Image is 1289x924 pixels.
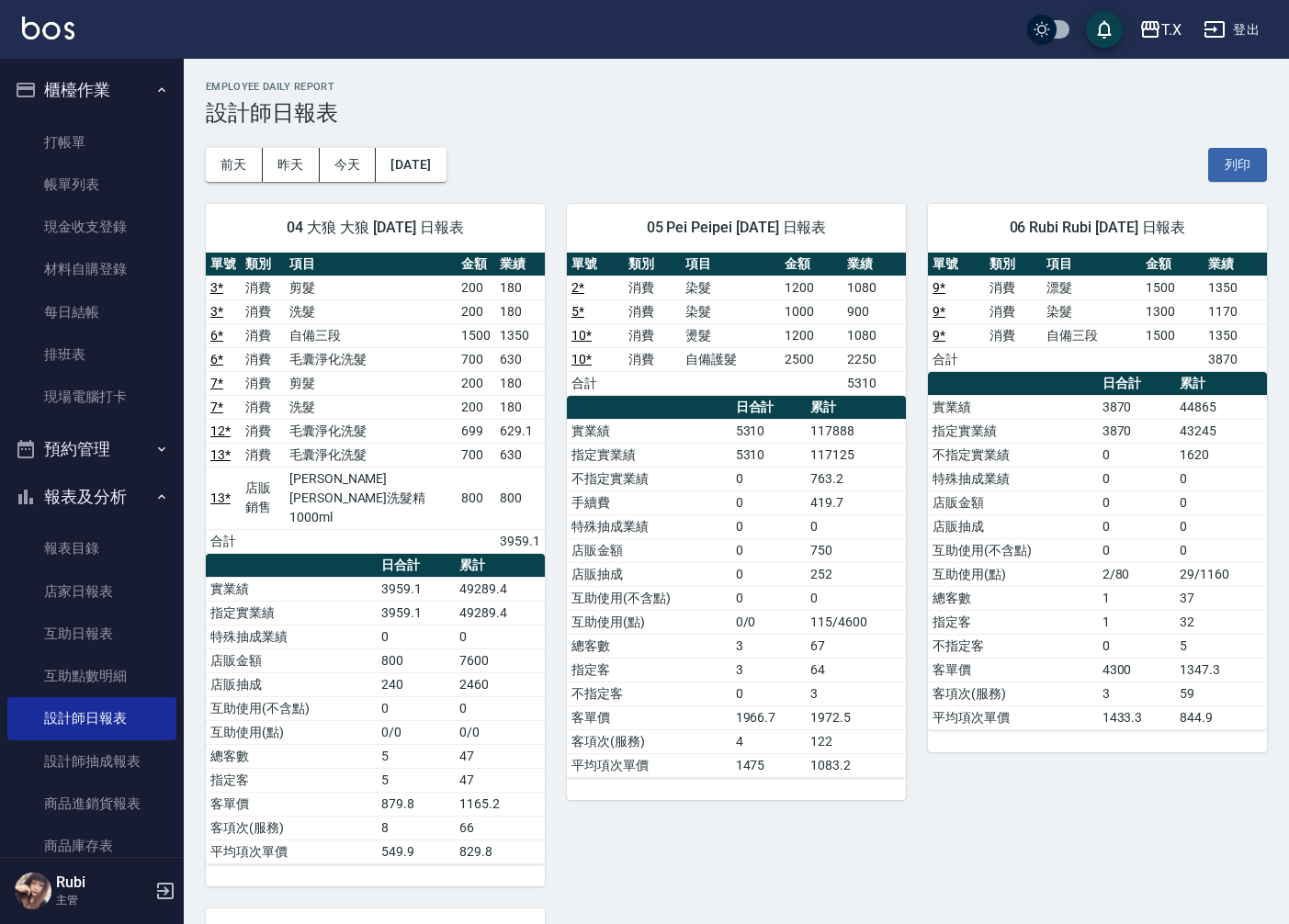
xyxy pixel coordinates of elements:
table: a dense table [567,253,906,396]
img: Logo [22,17,74,39]
a: 互助點數明細 [7,655,176,697]
td: 180 [495,395,545,419]
td: 419.7 [806,490,906,514]
th: 類別 [241,253,285,276]
td: 消費 [241,371,285,395]
td: 3870 [1098,395,1175,419]
td: 實業績 [567,419,731,443]
td: 0 [1098,467,1175,490]
td: 252 [806,562,906,586]
div: T.X [1161,18,1182,41]
td: 漂髮 [1042,276,1141,299]
td: 2460 [455,672,545,696]
td: 750 [806,538,906,562]
td: 消費 [624,299,681,323]
td: 1083.2 [806,753,906,777]
button: 昨天 [263,148,320,182]
td: 59 [1175,682,1267,705]
td: 不指定實業績 [567,467,731,490]
td: 700 [457,347,495,371]
td: 699 [457,419,495,443]
th: 金額 [780,253,842,276]
td: 平均項次單價 [567,753,731,777]
button: 今天 [320,148,377,182]
td: 2250 [842,347,906,371]
td: 0 [377,625,455,648]
td: 店販抽成 [206,672,377,696]
td: 122 [806,729,906,753]
td: 0 [455,696,545,720]
td: 0 [731,490,807,514]
td: 自備三段 [285,323,457,347]
td: 800 [457,467,495,529]
th: 業績 [495,253,545,276]
td: 700 [457,443,495,467]
td: 5 [1175,634,1267,658]
td: 指定實業績 [928,419,1098,443]
td: 0 [1175,467,1267,490]
td: 1500 [1141,323,1204,347]
span: 05 Pei Peipei [DATE] 日報表 [589,219,884,237]
td: 1300 [1141,299,1204,323]
td: 1200 [780,323,842,347]
td: 消費 [241,395,285,419]
td: 1966.7 [731,705,807,729]
button: T.X [1132,11,1189,49]
button: 預約管理 [7,425,176,473]
button: 前天 [206,148,263,182]
td: 1433.3 [1098,705,1175,729]
td: 消費 [985,276,1042,299]
th: 累計 [806,396,906,420]
td: 67 [806,634,906,658]
a: 設計師日報表 [7,697,176,739]
td: 消費 [624,347,681,371]
a: 現金收支登錄 [7,206,176,248]
td: 7600 [455,648,545,672]
td: 0 [731,467,807,490]
td: 毛囊淨化洗髮 [285,443,457,467]
th: 日合計 [731,396,807,420]
a: 設計師抽成報表 [7,740,176,783]
td: 1972.5 [806,705,906,729]
td: 829.8 [455,839,545,863]
td: 消費 [624,276,681,299]
td: 互助使用(不含點) [928,538,1098,562]
td: 總客數 [206,744,377,768]
td: 3 [731,658,807,682]
td: 49289.4 [455,577,545,601]
th: 業績 [1204,253,1267,276]
td: 客項次(服務) [567,729,731,753]
td: [PERSON_NAME][PERSON_NAME]洗髮精1000ml [285,467,457,529]
img: Person [15,873,51,909]
table: a dense table [567,396,906,778]
td: 549.9 [377,839,455,863]
td: 0 [1098,490,1175,514]
td: 客項次(服務) [206,816,377,839]
td: 不指定客 [928,634,1098,658]
td: 客單價 [928,658,1098,682]
td: 37 [1175,586,1267,610]
a: 每日結帳 [7,291,176,333]
td: 800 [377,648,455,672]
td: 互助使用(不含點) [206,696,377,720]
td: 0 [731,682,807,705]
td: 5 [377,744,455,768]
th: 金額 [1141,253,1204,276]
td: 3959.1 [377,577,455,601]
th: 業績 [842,253,906,276]
td: 3870 [1098,419,1175,443]
td: 合計 [206,529,241,553]
td: 1165.2 [455,792,545,816]
th: 類別 [624,253,681,276]
a: 商品庫存表 [7,825,176,867]
td: 指定實業績 [206,601,377,625]
td: 指定客 [928,610,1098,634]
th: 日合計 [377,554,455,578]
td: 5310 [842,371,906,395]
td: 43245 [1175,419,1267,443]
td: 洗髮 [285,299,457,323]
th: 日合計 [1098,372,1175,396]
td: 3870 [1204,347,1267,371]
td: 630 [495,443,545,467]
td: 染髮 [681,276,780,299]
